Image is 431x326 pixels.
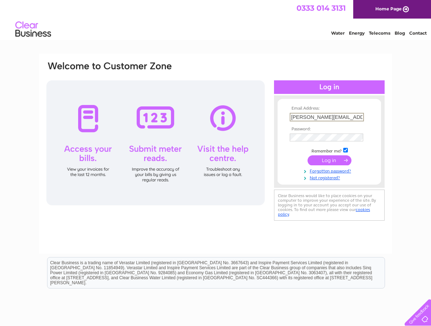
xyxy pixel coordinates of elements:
[409,30,427,36] a: Contact
[15,19,51,40] img: logo.png
[308,155,351,165] input: Submit
[369,30,390,36] a: Telecoms
[47,4,385,35] div: Clear Business is a trading name of Verastar Limited (registered in [GEOGRAPHIC_DATA] No. 3667643...
[296,4,346,12] a: 0333 014 3131
[288,106,371,111] th: Email Address:
[395,30,405,36] a: Blog
[288,127,371,132] th: Password:
[331,30,345,36] a: Water
[290,167,371,174] a: Forgotten password?
[290,174,371,181] a: Not registered?
[349,30,365,36] a: Energy
[278,207,370,217] a: cookies policy
[288,147,371,154] td: Remember me?
[274,190,385,221] div: Clear Business would like to place cookies on your computer to improve your experience of the sit...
